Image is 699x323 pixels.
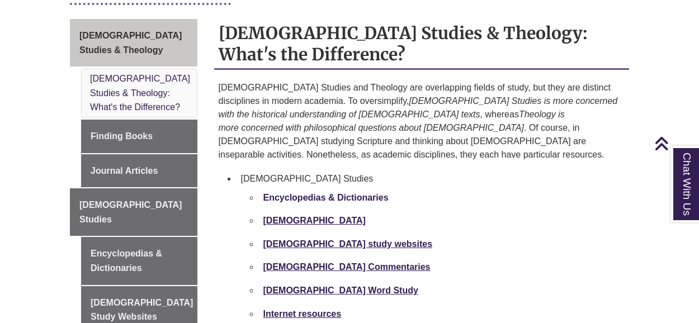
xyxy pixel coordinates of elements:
a: Finding Books [81,120,197,153]
span: [DEMOGRAPHIC_DATA] Studies [79,200,182,224]
a: [DEMOGRAPHIC_DATA] [263,216,366,225]
a: Encyclopedias & Dictionaries [81,237,197,284]
a: [DEMOGRAPHIC_DATA] study websites [263,239,433,249]
h2: [DEMOGRAPHIC_DATA] Studies & Theology: What's the Difference? [214,19,630,70]
span: [DEMOGRAPHIC_DATA] Studies & Theology [79,31,182,55]
a: Back to Top [654,136,696,151]
p: [DEMOGRAPHIC_DATA] Studies and Theology are overlapping fields of study, but they are distinct di... [219,81,625,161]
a: [DEMOGRAPHIC_DATA] Studies [70,188,197,236]
a: Internet resources [263,309,342,319]
a: Encyclopedias & Dictionaries [263,193,389,202]
em: [DEMOGRAPHIC_DATA] Studies is more concerned with the historical understanding of [DEMOGRAPHIC_DA... [219,96,618,119]
a: [DEMOGRAPHIC_DATA] Studies & Theology: What's the Difference? [90,74,190,112]
a: [DEMOGRAPHIC_DATA] Commentaries [263,262,431,272]
a: [DEMOGRAPHIC_DATA] Word Study [263,286,418,295]
a: Journal Articles [81,154,197,188]
a: [DEMOGRAPHIC_DATA] Studies & Theology [70,19,197,66]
